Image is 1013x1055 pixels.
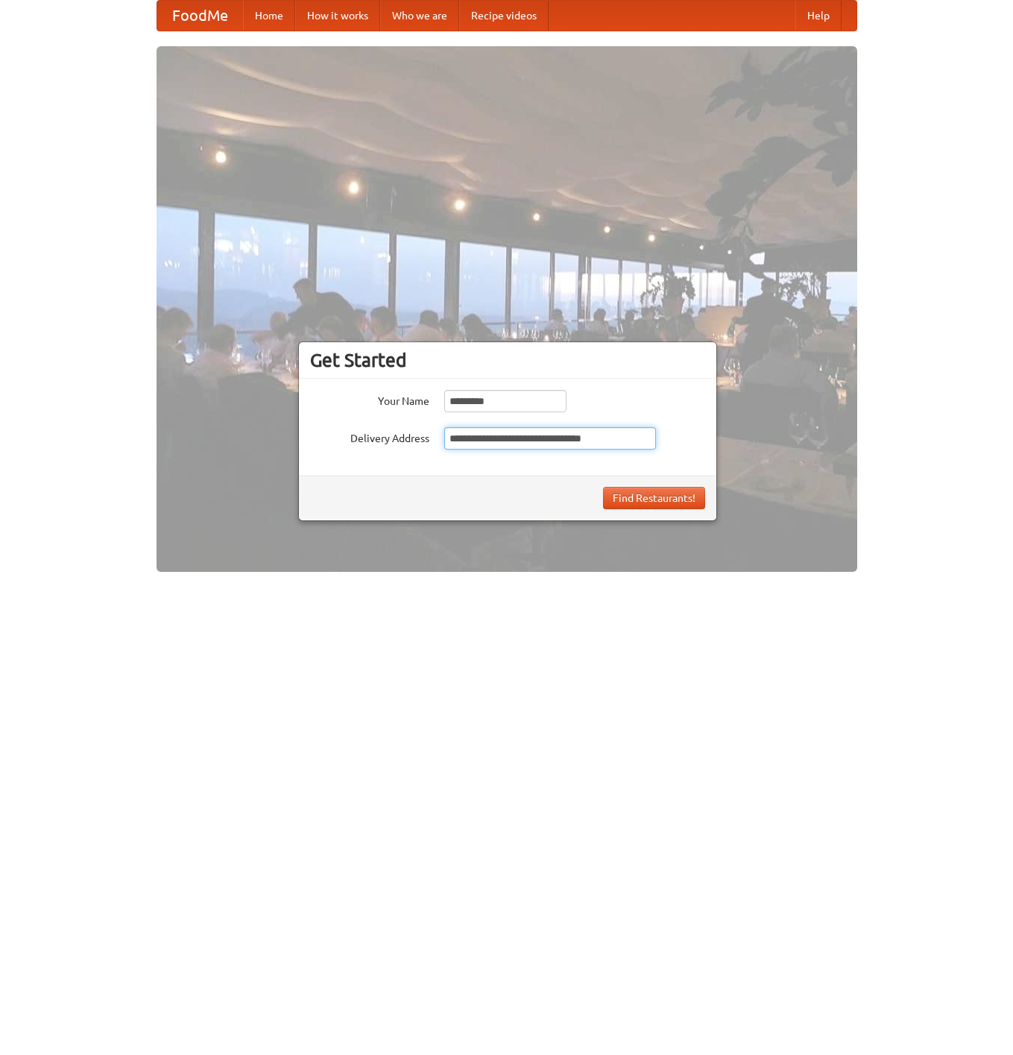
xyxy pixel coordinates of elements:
label: Delivery Address [310,427,429,446]
a: FoodMe [157,1,243,31]
a: How it works [295,1,380,31]
h3: Get Started [310,349,705,371]
label: Your Name [310,390,429,409]
a: Help [795,1,842,31]
a: Recipe videos [459,1,549,31]
a: Home [243,1,295,31]
a: Who we are [380,1,459,31]
button: Find Restaurants! [603,487,705,509]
